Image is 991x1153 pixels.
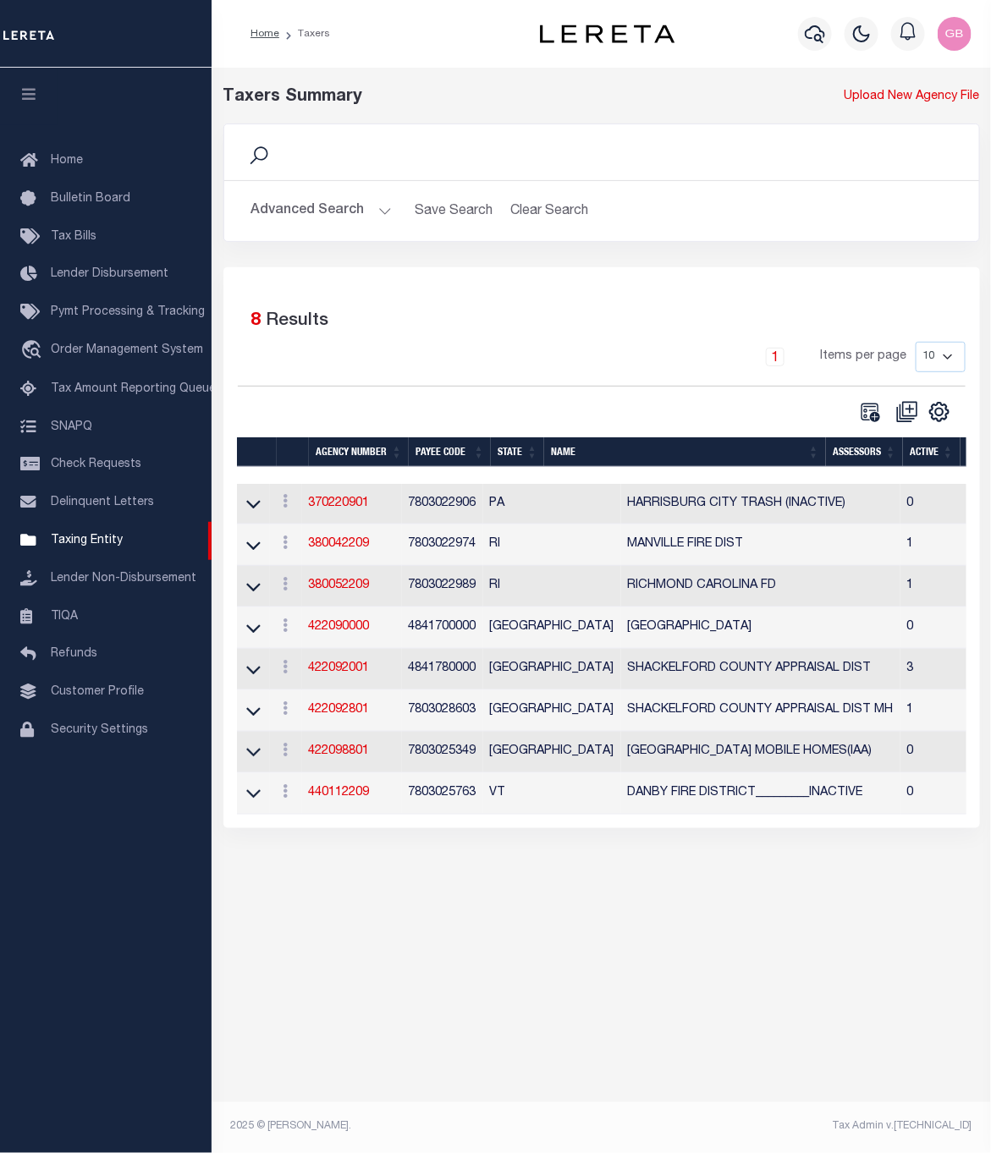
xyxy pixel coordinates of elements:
td: 7803022906 [402,484,483,525]
img: logo-dark.svg [540,25,675,43]
td: RI [483,524,621,566]
a: 380042209 [309,538,370,550]
span: Delinquent Letters [51,497,154,508]
td: 0 [900,484,977,525]
td: VT [483,773,621,815]
th: State: activate to sort column ascending [491,437,544,467]
td: [GEOGRAPHIC_DATA] [483,649,621,690]
td: HARRISBURG CITY TRASH (INACTIVE) [621,484,900,525]
td: [GEOGRAPHIC_DATA] [483,607,621,649]
span: Tax Bills [51,231,96,243]
td: DANBY FIRE DISTRICT_________INACTIVE [621,773,900,815]
td: SHACKELFORD COUNTY APPRAISAL DIST [621,649,900,690]
th: Payee Code: activate to sort column ascending [409,437,491,467]
td: 0 [900,773,977,815]
th: Agency Number: activate to sort column ascending [309,437,409,467]
span: Bulletin Board [51,193,130,205]
td: 7803022989 [402,566,483,607]
td: 7803028603 [402,690,483,732]
span: SNAPQ [51,420,92,432]
td: [GEOGRAPHIC_DATA] MOBILE HOMES(IAA) [621,732,900,773]
td: PA [483,484,621,525]
span: Order Management System [51,344,203,356]
a: 380052209 [309,579,370,591]
td: 3 [900,649,977,690]
img: svg+xml;base64,PHN2ZyB4bWxucz0iaHR0cDovL3d3dy53My5vcmcvMjAwMC9zdmciIHBvaW50ZXItZXZlbnRzPSJub25lIi... [938,17,972,51]
div: Taxers Summary [223,85,785,110]
span: Tax Amount Reporting Queue [51,383,216,395]
button: Advanced Search [251,195,392,228]
td: 7803025349 [402,732,483,773]
li: Taxers [279,26,330,41]
td: 0 [900,732,977,773]
span: Items per page [821,348,907,366]
i: travel_explore [20,340,47,362]
td: MANVILLE FIRE DIST [621,524,900,566]
span: Taxing Entity [51,535,123,546]
a: 422092801 [309,704,370,716]
td: 4841780000 [402,649,483,690]
a: 422092001 [309,662,370,674]
td: SHACKELFORD COUNTY APPRAISAL DIST MH [621,690,900,732]
a: 422098801 [309,745,370,757]
td: [GEOGRAPHIC_DATA] [483,690,621,732]
span: Security Settings [51,724,148,736]
span: Lender Non-Disbursement [51,573,196,585]
span: Lender Disbursement [51,268,168,280]
button: Clear Search [504,195,596,228]
td: 0 [900,607,977,649]
td: RICHMOND CAROLINA FD [621,566,900,607]
a: 370220901 [309,497,370,509]
a: 440112209 [309,787,370,799]
td: 7803022974 [402,524,483,566]
td: 4841700000 [402,607,483,649]
span: Customer Profile [51,686,144,698]
a: 422090000 [309,621,370,633]
a: 1 [766,348,785,366]
td: [GEOGRAPHIC_DATA] [483,732,621,773]
td: 1 [900,524,977,566]
th: Name: activate to sort column ascending [544,437,826,467]
th: Assessors: activate to sort column ascending [826,437,903,467]
td: [GEOGRAPHIC_DATA] [621,607,900,649]
td: 1 [900,566,977,607]
span: Home [51,155,83,167]
span: TIQA [51,610,78,622]
a: Upload New Agency File [845,88,980,107]
span: Check Requests [51,458,141,470]
span: Refunds [51,648,97,660]
button: Save Search [405,195,504,228]
td: 7803025763 [402,773,483,815]
a: Home [251,29,279,39]
span: 8 [251,312,262,330]
th: Active: activate to sort column ascending [903,437,961,467]
span: Pymt Processing & Tracking [51,306,205,318]
td: RI [483,566,621,607]
label: Results [267,308,329,335]
td: 1 [900,690,977,732]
